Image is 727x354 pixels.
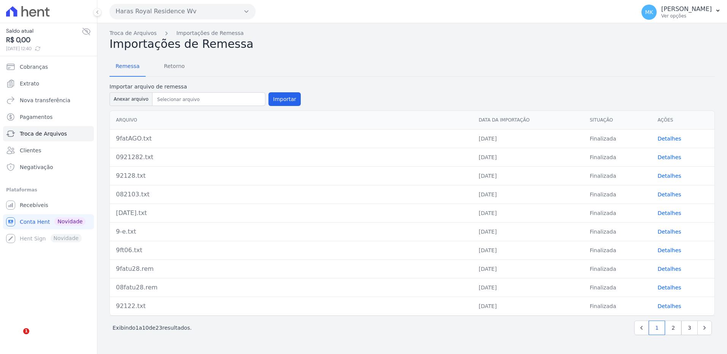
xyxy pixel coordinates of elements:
[20,96,70,104] span: Nova transferência
[584,259,652,278] td: Finalizada
[116,246,467,255] div: 9ft06.txt
[3,126,94,141] a: Troca de Arquivos
[473,166,584,185] td: [DATE]
[6,35,82,45] span: R$ 0,00
[473,111,584,130] th: Data da Importação
[6,45,82,52] span: [DATE] 12:40
[661,5,712,13] p: [PERSON_NAME]
[584,278,652,297] td: Finalizada
[135,325,139,331] span: 1
[584,204,652,222] td: Finalizada
[116,190,467,199] div: 082103.txt
[584,166,652,185] td: Finalizada
[113,324,192,332] p: Exibindo a de resultados.
[20,80,39,87] span: Extrato
[473,297,584,315] td: [DATE]
[584,297,652,315] td: Finalizada
[635,2,727,23] button: MK [PERSON_NAME] Ver opções
[584,111,652,130] th: Situação
[20,113,52,121] span: Pagamentos
[657,266,681,272] a: Detalhes
[116,227,467,236] div: 9-e.txt
[159,58,189,74] span: Retorno
[158,57,191,77] a: Retorno
[657,191,681,198] a: Detalhes
[154,95,263,104] input: Selecionar arquivo
[110,111,473,130] th: Arquivo
[657,284,681,291] a: Detalhes
[3,93,94,108] a: Nova transferência
[697,321,712,335] a: Next
[649,321,665,335] a: 1
[110,57,146,77] a: Remessa
[584,185,652,204] td: Finalizada
[473,204,584,222] td: [DATE]
[20,218,50,226] span: Conta Hent
[3,59,94,74] a: Cobranças
[110,29,157,37] a: Troca de Arquivos
[8,328,26,346] iframe: Intercom live chat
[584,222,652,241] td: Finalizada
[142,325,149,331] span: 10
[176,29,244,37] a: Importações de Remessa
[651,111,714,130] th: Ações
[116,153,467,162] div: 0921282.txt
[681,321,698,335] a: 3
[156,325,162,331] span: 23
[584,148,652,166] td: Finalizada
[473,222,584,241] td: [DATE]
[3,76,94,91] a: Extrato
[584,129,652,148] td: Finalizada
[473,241,584,259] td: [DATE]
[20,63,48,71] span: Cobranças
[20,130,67,137] span: Troca de Arquivos
[473,185,584,204] td: [DATE]
[23,328,29,334] span: 1
[116,283,467,292] div: 08fatu28.rem
[657,247,681,253] a: Detalhes
[116,302,467,311] div: 92122.txt
[657,303,681,309] a: Detalhes
[116,171,467,180] div: 92128.txt
[116,134,467,143] div: 9fatAGO.txt
[6,27,82,35] span: Saldo atual
[645,9,653,15] span: MK
[110,29,715,37] nav: Breadcrumb
[473,129,584,148] td: [DATE]
[473,148,584,166] td: [DATE]
[110,92,152,106] button: Anexar arquivo
[665,321,681,335] a: 2
[661,13,712,19] p: Ver opções
[473,259,584,278] td: [DATE]
[116,209,467,218] div: [DATE].txt
[110,4,256,19] button: Haras Royal Residence Wv
[657,210,681,216] a: Detalhes
[268,92,301,106] button: Importar
[3,160,94,175] a: Negativação
[3,198,94,213] a: Recebíveis
[3,109,94,125] a: Pagamentos
[657,136,681,142] a: Detalhes
[3,143,94,158] a: Clientes
[657,229,681,235] a: Detalhes
[116,264,467,273] div: 9fatu28.rem
[3,214,94,229] a: Conta Hent Novidade
[657,154,681,160] a: Detalhes
[20,163,53,171] span: Negativação
[634,321,649,335] a: Previous
[473,278,584,297] td: [DATE]
[6,185,91,194] div: Plataformas
[54,217,86,226] span: Novidade
[6,59,91,246] nav: Sidebar
[110,83,301,91] label: Importar arquivo de remessa
[584,241,652,259] td: Finalizada
[110,37,715,51] h2: Importações de Remessa
[657,173,681,179] a: Detalhes
[20,147,41,154] span: Clientes
[20,201,48,209] span: Recebíveis
[111,58,144,74] span: Remessa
